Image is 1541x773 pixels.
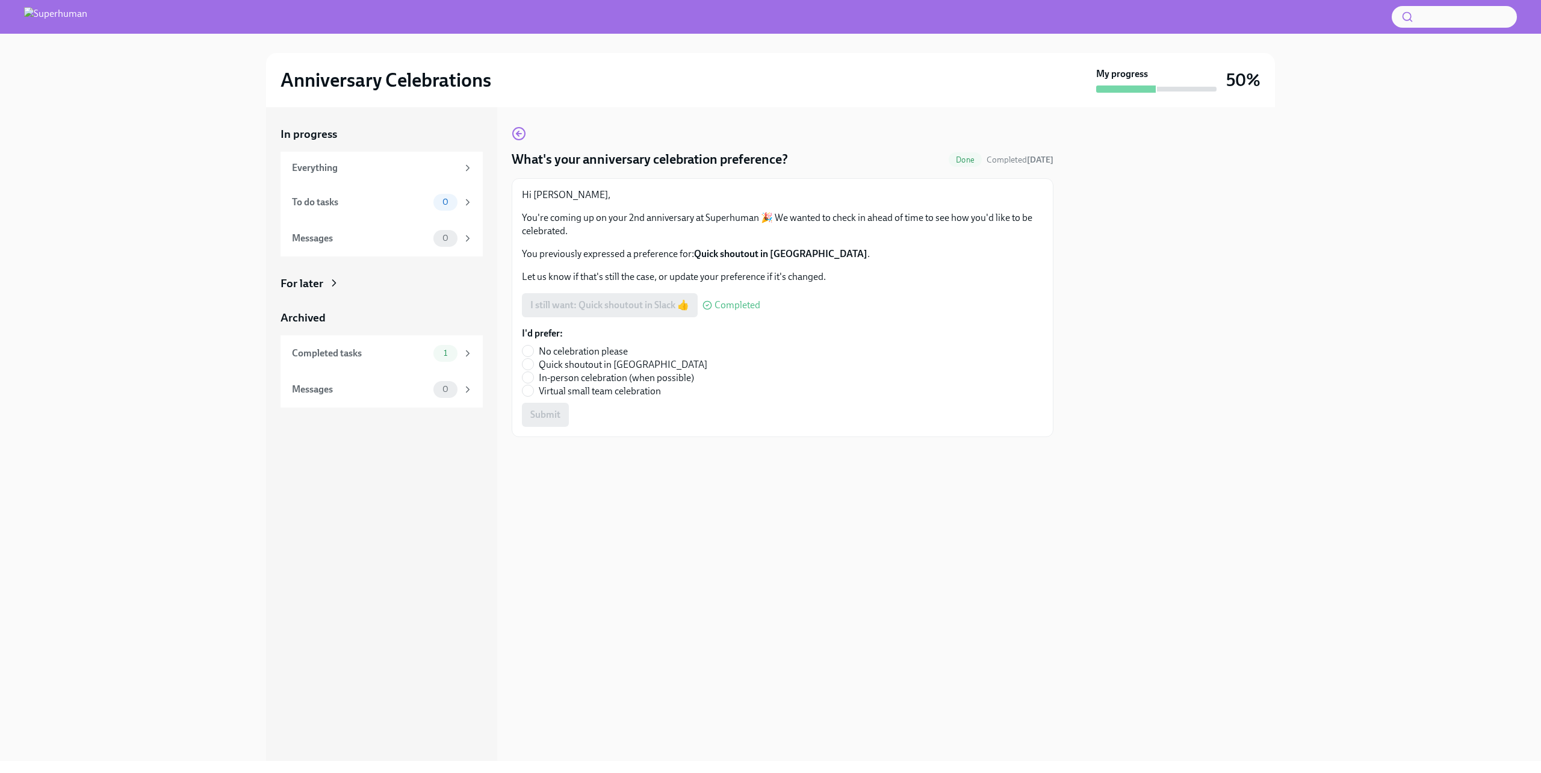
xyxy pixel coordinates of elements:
[435,197,456,206] span: 0
[281,220,483,256] a: Messages0
[949,155,982,164] span: Done
[281,276,483,291] a: For later
[292,161,457,175] div: Everything
[292,196,429,209] div: To do tasks
[281,335,483,371] a: Completed tasks1
[522,327,717,340] label: I'd prefer:
[715,300,760,310] span: Completed
[281,310,483,326] a: Archived
[292,232,429,245] div: Messages
[539,358,707,371] span: Quick shoutout in [GEOGRAPHIC_DATA]
[435,234,456,243] span: 0
[987,154,1053,166] span: October 2nd, 2025 14:35
[281,68,491,92] h2: Anniversary Celebrations
[435,385,456,394] span: 0
[512,151,788,169] h4: What's your anniversary celebration preference?
[24,7,87,26] img: Superhuman
[539,345,628,358] span: No celebration please
[281,152,483,184] a: Everything
[539,371,694,385] span: In-person celebration (when possible)
[522,270,1043,284] p: Let us know if that's still the case, or update your preference if it's changed.
[694,248,867,259] strong: Quick shoutout in [GEOGRAPHIC_DATA]
[1096,67,1148,81] strong: My progress
[522,211,1043,238] p: You're coming up on your 2nd anniversary at Superhuman 🎉 We wanted to check in ahead of time to s...
[281,276,323,291] div: For later
[281,184,483,220] a: To do tasks0
[1027,155,1053,165] strong: [DATE]
[292,347,429,360] div: Completed tasks
[522,188,1043,202] p: Hi [PERSON_NAME],
[539,385,661,398] span: Virtual small team celebration
[436,349,454,358] span: 1
[281,126,483,142] a: In progress
[522,247,1043,261] p: You previously expressed a preference for: .
[281,371,483,408] a: Messages0
[1226,69,1260,91] h3: 50%
[987,155,1053,165] span: Completed
[292,383,429,396] div: Messages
